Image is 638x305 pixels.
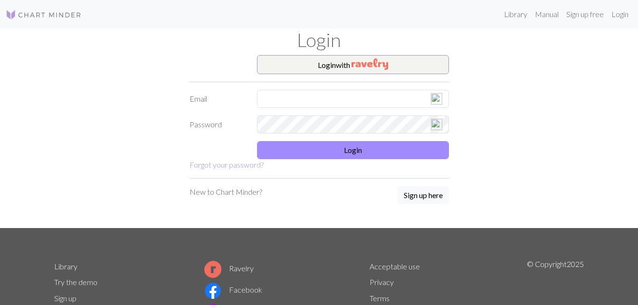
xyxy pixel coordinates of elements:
a: Terms [370,294,390,303]
a: Login [608,5,632,24]
a: Sign up [54,294,76,303]
a: Facebook [204,285,262,294]
p: New to Chart Minder? [190,186,262,198]
img: Logo [6,9,82,20]
h1: Login [48,29,590,51]
button: Sign up here [398,186,449,204]
button: Loginwith [257,55,449,74]
img: npw-badge-icon-locked.svg [431,119,442,130]
label: Email [184,90,252,108]
a: Ravelry [204,264,254,273]
img: Ravelry [352,58,388,70]
a: Forgot your password? [190,160,264,169]
button: Login [257,141,449,159]
a: Sign up free [562,5,608,24]
img: npw-badge-icon-locked.svg [431,93,442,105]
img: Facebook logo [204,282,221,299]
label: Password [184,115,252,133]
a: Library [54,262,77,271]
a: Try the demo [54,277,97,286]
a: Manual [531,5,562,24]
a: Acceptable use [370,262,420,271]
a: Sign up here [398,186,449,205]
img: Ravelry logo [204,261,221,278]
a: Privacy [370,277,394,286]
a: Library [500,5,531,24]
